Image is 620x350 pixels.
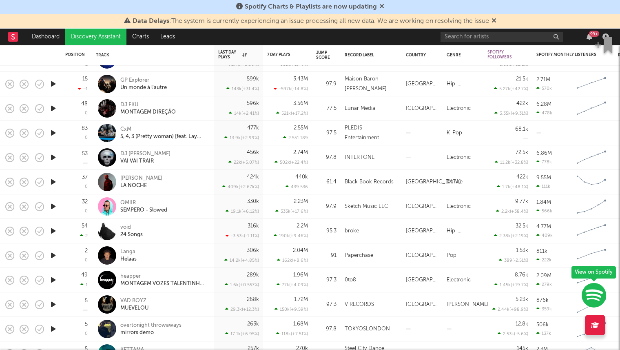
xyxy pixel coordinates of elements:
[247,199,259,204] div: 330k
[82,76,88,82] div: 15
[120,101,176,116] a: DJ FKUMONTAGEM DIREÇÃO
[573,221,610,241] svg: Chart title
[120,273,208,280] div: heapper
[228,160,259,165] div: 22k ( +5.07 % )
[536,331,551,336] div: 137k
[277,258,308,263] div: 162k ( +8.6 % )
[571,266,616,279] div: View on Spotify
[120,84,167,91] div: Un monde à l'autre
[248,223,259,229] div: 316k
[120,231,143,239] div: 24 Songs
[120,329,182,337] div: mirrors demo
[82,151,88,156] div: 53
[495,160,528,165] div: 11.2k ( +32.8 % )
[498,331,528,337] div: 2.53k ( -5.6 % )
[225,307,259,312] div: 29.3k ( +12.3 % )
[295,174,308,180] div: 440k
[406,79,438,89] div: [GEOGRAPHIC_DATA]
[536,159,552,165] div: 778k
[494,86,528,91] div: 5.27k ( +42.7 % )
[120,126,208,133] div: CxM
[316,324,337,334] div: 97.8
[515,272,528,278] div: 8.76k
[516,248,528,253] div: 1.53k
[226,86,259,91] div: 143k ( +31.4 % )
[447,275,471,285] div: Electronic
[316,50,330,60] div: Jump Score
[275,209,308,214] div: 333k ( +17.6 % )
[120,133,208,140] div: 5, 4, 3 (Pretty woman) [feat. Lay Bankz]
[345,300,374,310] div: V RECORDS
[345,104,375,114] div: Lunar Media
[345,123,398,143] div: PLEDIS Entertainment
[276,111,308,116] div: 521k ( +17.2 % )
[316,128,337,138] div: 97.5
[536,298,549,303] div: 876k
[573,74,610,94] svg: Chart title
[316,177,337,187] div: 61.4
[447,53,475,58] div: Genre
[120,280,208,288] div: MONTAGEM VOZES TALENTINHO - Super Slowed
[247,248,259,253] div: 306k
[120,322,182,337] a: overtonight throwawaysmirrors demo
[573,98,610,119] svg: Chart title
[587,33,592,40] button: 99+
[224,135,259,140] div: 13.9k ( +2.99 % )
[85,298,88,303] div: 5
[297,223,308,229] div: 2.2M
[120,224,143,231] div: void
[120,175,162,182] div: [PERSON_NAME]
[120,297,148,312] a: VAD BOYZMUEVELOU
[536,86,552,91] div: 570k
[316,251,337,261] div: 91
[497,184,528,189] div: 1.7k ( +48.1 % )
[267,52,296,57] div: 7 Day Plays
[492,307,528,312] div: 2.44k ( +98.9 % )
[120,199,167,207] div: QMIIR
[316,104,337,114] div: 77.5
[573,319,610,339] svg: Chart title
[133,18,169,25] span: Data Delays
[85,209,88,214] div: 0
[120,158,170,165] div: VAI VAI TRAIR
[82,199,88,205] div: 32
[515,127,528,132] div: 68.1k
[120,109,176,116] div: MONTAGEM DIREÇÃO
[536,184,550,189] div: 111k
[226,209,259,214] div: 19.1k ( +6.12 % )
[82,223,88,229] div: 54
[120,77,167,91] a: GP ExplorerUn monde à l'autre
[85,322,88,327] div: 5
[120,305,148,312] div: MUEVELOU
[155,29,181,45] a: Leads
[447,202,471,212] div: Electronic
[133,18,489,25] span: : The system is currently experiencing an issue processing all new data. We are working on resolv...
[277,282,308,288] div: 77k ( +4.09 % )
[293,321,308,327] div: 1.68M
[85,258,88,263] div: 0
[276,331,308,337] div: 118k ( +7.51 % )
[294,125,308,131] div: 2.55M
[85,111,88,116] div: 0
[536,249,547,254] div: 811k
[294,297,308,302] div: 1.72M
[345,324,390,334] div: TOKYOSLONDON
[536,175,551,181] div: 9.55M
[447,104,471,114] div: Electronic
[447,153,471,163] div: Electronic
[225,282,259,288] div: 1.6k ( +0.557 % )
[536,102,551,107] div: 6.28M
[345,275,356,285] div: 0to8
[536,257,551,263] div: 222k
[536,322,549,328] div: 506k
[275,307,308,312] div: 150k ( +9.59 % )
[120,199,167,214] a: QMIIRSEMPERO - Slowed
[120,297,148,305] div: VAD BOYZ
[229,111,259,116] div: 14k ( +2.41 % )
[65,29,126,45] a: Discovery Assistant
[120,182,162,189] div: LA NOCHE
[516,76,528,82] div: 21.5k
[345,153,374,163] div: INTERTONE
[496,209,528,214] div: 2.2k ( +38.4 % )
[536,224,551,230] div: 4.77M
